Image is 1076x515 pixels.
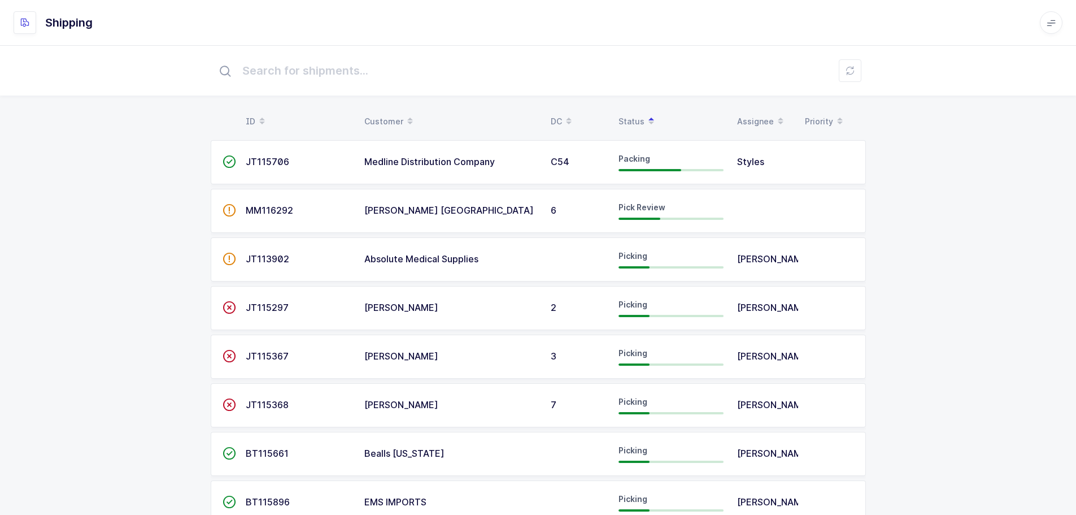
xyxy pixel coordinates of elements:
span: Medline Distribution Company [364,156,495,167]
span:  [223,302,236,313]
span: [PERSON_NAME] [364,399,438,410]
span: Picking [618,397,647,406]
span: [PERSON_NAME] [737,496,811,508]
span: Styles [737,156,764,167]
span: BT115896 [246,496,290,508]
span: Packing [618,154,650,163]
span:  [223,253,236,265]
span: [PERSON_NAME] [364,350,438,362]
span:  [223,496,236,508]
span: Picking [618,445,647,455]
span: Picking [618,494,647,504]
span: Bealls [US_STATE] [364,448,445,459]
span: [PERSON_NAME] [737,448,811,459]
span:  [223,350,236,362]
span: C54 [551,156,569,167]
span: 7 [551,399,556,410]
div: DC [551,112,605,131]
span:  [223,156,236,167]
input: Search for shipments... [211,53,866,89]
span: [PERSON_NAME] [GEOGRAPHIC_DATA] [364,205,534,216]
span: Picking [618,348,647,358]
span: [PERSON_NAME] [737,253,811,265]
span: Pick Review [618,202,665,212]
span: MM116292 [246,205,293,216]
div: ID [246,112,351,131]
div: Status [618,112,724,131]
span: JT115706 [246,156,289,167]
span: JT115368 [246,399,289,410]
div: Priority [805,112,859,131]
span: BT115661 [246,448,289,459]
span: 2 [551,302,556,313]
span: Absolute Medical Supplies [364,253,478,265]
span: [PERSON_NAME] [364,302,438,313]
h1: Shipping [45,14,93,32]
div: Assignee [737,112,791,131]
span: [PERSON_NAME] [737,302,811,313]
span: Picking [618,251,647,261]
span: JT115367 [246,350,289,362]
span:  [223,448,236,459]
span: JT113902 [246,253,289,265]
span: 3 [551,350,556,362]
span:  [223,205,236,216]
div: Customer [364,112,537,131]
span: [PERSON_NAME] [737,350,811,362]
span: 6 [551,205,556,216]
span: Picking [618,300,647,309]
span:  [223,399,236,410]
span: EMS IMPORTS [364,496,426,508]
span: JT115297 [246,302,289,313]
span: [PERSON_NAME] [737,399,811,410]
